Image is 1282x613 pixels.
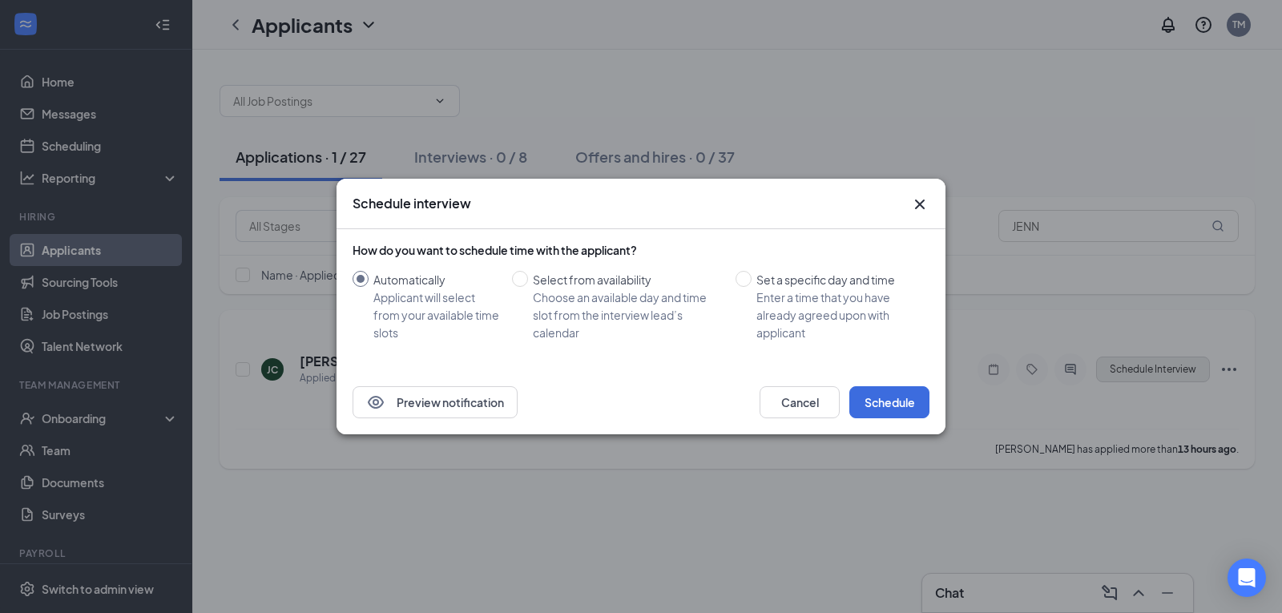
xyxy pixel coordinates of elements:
div: Enter a time that you have already agreed upon with applicant [756,288,917,341]
div: Set a specific day and time [756,271,917,288]
svg: Cross [910,195,929,214]
div: Automatically [373,271,499,288]
button: Schedule [849,386,929,418]
button: EyePreview notification [353,386,518,418]
div: How do you want to schedule time with the applicant? [353,242,929,258]
button: Close [910,195,929,214]
div: Applicant will select from your available time slots [373,288,499,341]
svg: Eye [366,393,385,412]
h3: Schedule interview [353,195,471,212]
div: Open Intercom Messenger [1228,559,1266,597]
div: Choose an available day and time slot from the interview lead’s calendar [533,288,723,341]
button: Cancel [760,386,840,418]
div: Select from availability [533,271,723,288]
